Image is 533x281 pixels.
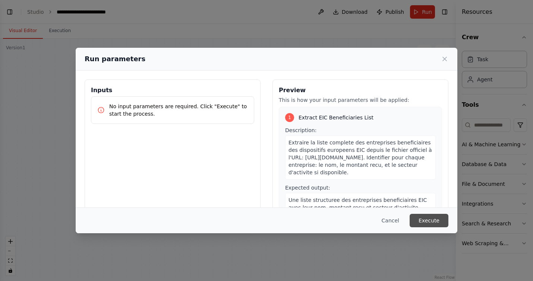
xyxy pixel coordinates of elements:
h3: Inputs [91,86,254,95]
p: This is how your input parameters will be applied: [279,96,442,104]
button: Execute [410,214,448,227]
p: No input parameters are required. Click "Execute" to start the process. [109,103,248,118]
span: Expected output: [285,185,330,191]
div: 1 [285,113,294,122]
h3: Preview [279,86,442,95]
h2: Run parameters [85,54,145,64]
span: Extract EIC Beneficiaries List [299,114,373,121]
span: Extraire la liste complete des entreprises beneficiaires des dispositifs europeens EIC depuis le ... [288,140,432,175]
button: Cancel [376,214,405,227]
span: Une liste structuree des entreprises beneficiaires EIC avec leur nom, montant recu et secteur d'a... [288,197,429,225]
span: Description: [285,127,316,133]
